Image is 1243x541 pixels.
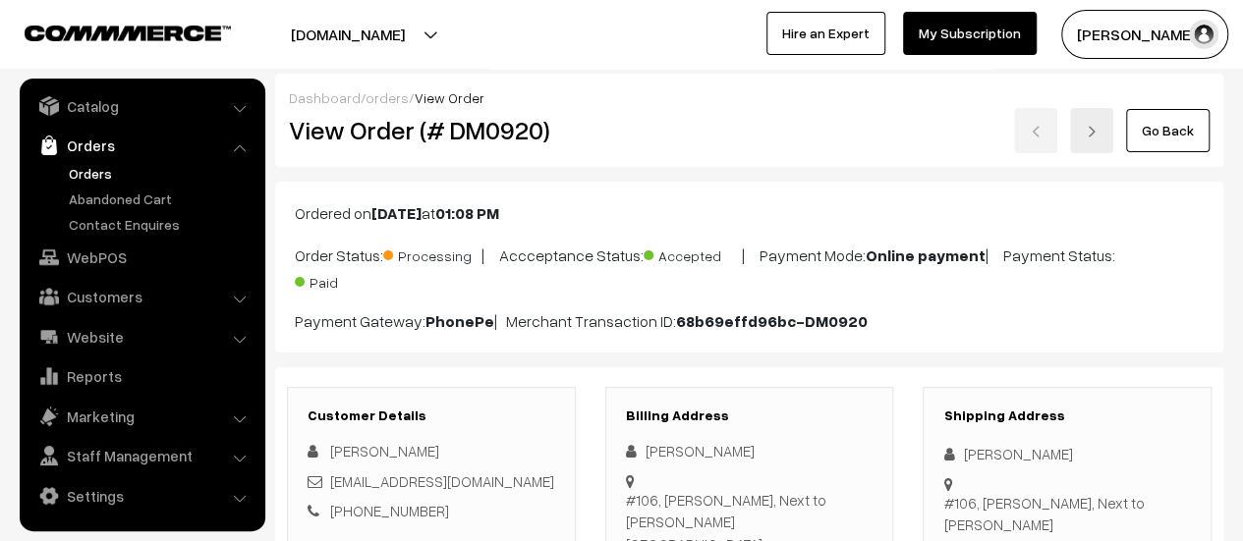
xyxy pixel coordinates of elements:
[425,311,494,331] b: PhonePe
[289,87,1210,108] div: / /
[295,241,1204,294] p: Order Status: | Accceptance Status: | Payment Mode: | Payment Status:
[1086,126,1098,137] img: right-arrow.png
[64,189,258,209] a: Abandoned Cart
[330,502,449,519] a: [PHONE_NUMBER]
[371,203,422,223] b: [DATE]
[25,399,258,434] a: Marketing
[415,89,484,106] span: View Order
[64,214,258,235] a: Contact Enquires
[25,478,258,514] a: Settings
[295,309,1204,333] p: Payment Gateway: | Merchant Transaction ID:
[1061,10,1228,59] button: [PERSON_NAME]
[626,407,874,424] h3: Billing Address
[943,407,1191,424] h3: Shipping Address
[626,440,874,462] div: [PERSON_NAME]
[903,12,1037,55] a: My Subscription
[366,89,409,106] a: orders
[25,128,258,163] a: Orders
[25,26,231,40] img: COMMMERCE
[289,89,361,106] a: Dashboard
[295,201,1204,225] p: Ordered on at
[1126,109,1210,152] a: Go Back
[1189,20,1218,49] img: user
[25,358,258,394] a: Reports
[25,279,258,314] a: Customers
[676,311,868,331] b: 68b69effd96bc-DM0920
[25,20,197,43] a: COMMMERCE
[295,267,393,293] span: Paid
[25,438,258,473] a: Staff Management
[289,115,576,145] h2: View Order (# DM0920)
[943,443,1191,465] div: [PERSON_NAME]
[25,319,258,354] a: Website
[222,10,474,59] button: [DOMAIN_NAME]
[435,203,499,223] b: 01:08 PM
[766,12,885,55] a: Hire an Expert
[866,245,986,265] b: Online payment
[25,88,258,124] a: Catalog
[308,407,555,424] h3: Customer Details
[64,163,258,184] a: Orders
[383,241,481,266] span: Processing
[330,442,439,460] span: [PERSON_NAME]
[330,472,554,490] a: [EMAIL_ADDRESS][DOMAIN_NAME]
[25,240,258,275] a: WebPOS
[644,241,742,266] span: Accepted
